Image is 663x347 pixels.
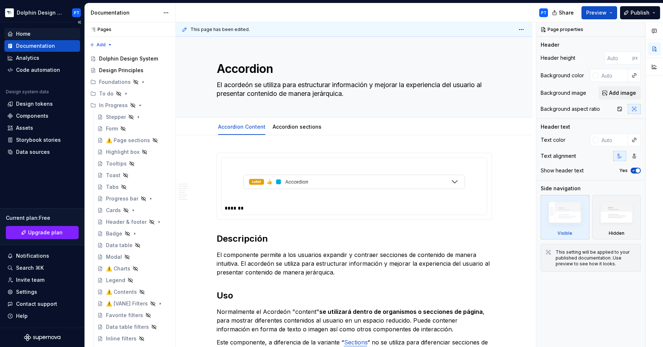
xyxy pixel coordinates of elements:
[16,252,49,260] div: Notifications
[94,158,173,169] a: Tooltips
[541,105,600,113] div: Background aspect ratio
[87,65,173,76] a: Design Principles
[106,277,125,284] div: Legend
[106,312,143,319] div: Favorite filters
[632,55,638,61] p: px
[106,242,133,249] div: Data table
[87,100,173,111] div: In Progress
[4,98,80,110] a: Design tokens
[6,226,79,239] a: Upgrade plan
[344,339,367,346] a: Sections
[87,53,173,65] a: Dolphin Design System
[4,298,80,310] button: Contact support
[541,185,581,192] div: Side navigation
[599,133,628,147] input: Auto
[16,312,28,320] div: Help
[4,122,80,134] a: Assets
[609,230,624,236] div: Hidden
[74,10,79,16] div: PT
[28,229,63,236] span: Upgrade plan
[559,9,574,16] span: Share
[16,288,37,296] div: Settings
[16,54,39,62] div: Analytics
[94,193,173,204] a: Progress bar
[106,300,148,307] div: ⚠️ [VANE] Filters
[604,51,632,65] input: Auto
[16,148,50,156] div: Data sources
[94,263,173,274] a: ⚠️ Charts
[270,119,324,134] div: Accordion sections
[106,113,126,121] div: Stepper
[541,10,546,16] div: PT
[541,41,559,48] div: Header
[99,55,158,62] div: Dolphin Design System
[96,42,106,48] span: Add
[4,134,80,146] a: Storybook stories
[541,136,565,144] div: Text color
[217,233,492,245] h2: Descripción
[586,9,607,16] span: Preview
[16,264,44,272] div: Search ⌘K
[94,333,173,344] a: Inline filters
[24,334,60,341] svg: Supernova Logo
[599,86,641,100] button: Add image
[581,6,617,19] button: Preview
[94,216,173,228] a: Header & footer
[106,230,122,237] div: Badge
[106,195,138,202] div: Progress bar
[4,286,80,298] a: Settings
[94,228,173,239] a: Badge
[4,310,80,322] button: Help
[218,124,265,130] a: Accordion Content
[16,136,61,144] div: Storybook stories
[215,79,490,100] textarea: El acordeón se utiliza para estructurar información y mejorar la experiencia del usuario al prese...
[16,66,60,74] div: Code automation
[99,67,143,74] div: Design Principles
[5,8,14,17] img: d2ecb461-6a4b-4bd5-a5e7-8e16164cca3e.png
[217,250,492,277] p: El componente permite a los usuarios expandir y contraer secciones de contenido de manera intuiti...
[16,300,57,308] div: Contact support
[541,72,584,79] div: Background color
[87,76,173,88] div: Foundations
[94,309,173,321] a: Favorite filters
[4,40,80,52] a: Documentation
[541,89,586,97] div: Background image
[94,321,173,333] a: Data table filters
[4,274,80,286] a: Invite team
[106,183,119,191] div: Tabs
[4,146,80,158] a: Data sources
[4,110,80,122] a: Components
[94,169,173,181] a: Toast
[4,250,80,262] button: Notifications
[4,64,80,76] a: Code automation
[106,265,130,272] div: ⚠️ Charts
[6,214,79,222] div: Current plan : Free
[631,9,650,16] span: Publish
[4,262,80,274] button: Search ⌘K
[619,168,628,173] label: Yes
[556,249,636,267] div: This setting will be applied to your published documentation. Use preview to see how it looks.
[87,40,115,50] button: Add
[99,78,131,86] div: Foundations
[94,204,173,216] a: Cards
[541,167,584,174] div: Show header text
[1,5,83,20] button: Dolphin Design SystemPT
[106,323,149,331] div: Data table filters
[541,195,589,239] div: Visible
[74,17,84,27] button: Collapse sidebar
[609,89,636,97] span: Add image
[94,181,173,193] a: Tabs
[16,100,53,108] div: Design tokens
[215,60,490,78] textarea: Accordion
[541,54,575,62] div: Header height
[592,195,641,239] div: Hidden
[106,218,147,226] div: Header & footer
[99,102,128,109] div: In Progress
[106,125,118,132] div: Form
[94,134,173,146] a: ⚠️ Page sections
[94,111,173,123] a: Stepper
[106,253,122,261] div: Modal
[541,152,576,160] div: Text alignment
[87,88,173,100] div: To do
